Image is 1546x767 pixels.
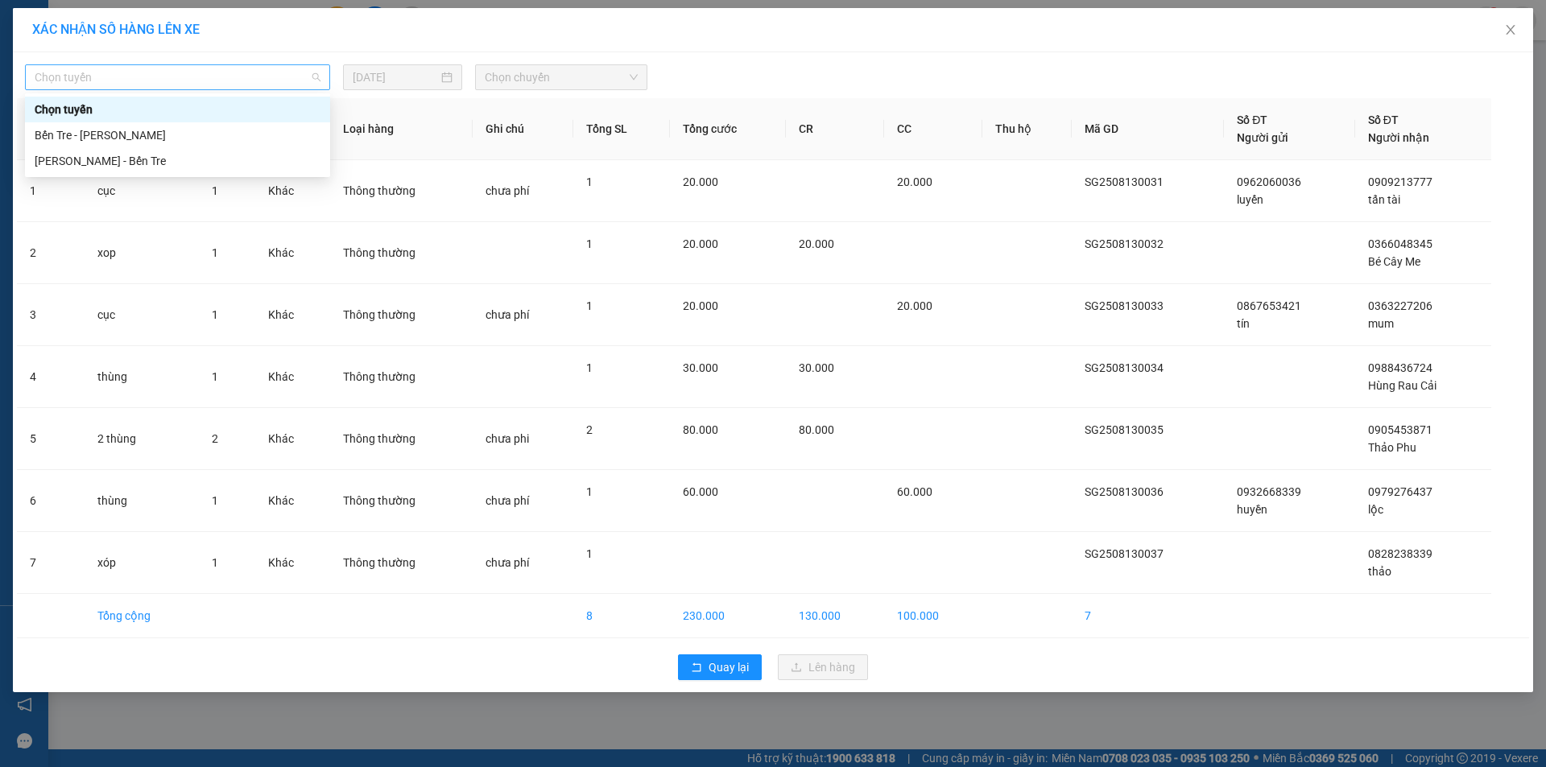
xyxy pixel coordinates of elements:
td: 230.000 [670,594,786,638]
td: 1 [17,160,85,222]
button: rollbackQuay lại [678,654,762,680]
span: 60.000 [683,485,718,498]
span: 1 [586,547,593,560]
span: 0366048345 [1368,237,1432,250]
div: [PERSON_NAME] - Bến Tre [35,152,320,170]
th: Ghi chú [473,98,573,160]
span: SG2508130035 [1085,423,1164,436]
th: CR [786,98,884,160]
span: SG2508130033 [1085,299,1164,312]
span: rollback [691,662,702,674]
span: chưa phi [486,432,529,445]
td: Thông thường [330,408,473,470]
td: 130.000 [786,594,884,638]
span: SG2508130032 [1085,237,1164,250]
span: Số ĐT [1237,113,1267,126]
div: Bến Tre - Hồ Chí Minh [25,122,330,148]
span: 0905453871 [1368,423,1432,436]
td: 6 [17,470,85,532]
td: cục [85,160,199,222]
div: Hồ Chí Minh - Bến Tre [25,148,330,174]
span: Người gửi [1237,131,1288,144]
span: 0979276437 [1368,485,1432,498]
td: Khác [255,160,330,222]
td: xop [85,222,199,284]
th: Mã GD [1072,98,1224,160]
span: 1 [586,237,593,250]
span: 20.000 [683,237,718,250]
span: 1 [586,361,593,374]
span: chưa phí [486,556,529,569]
span: 1 [212,308,218,321]
span: Thảo Phu [1368,441,1416,454]
td: 4 [17,346,85,408]
span: 20.000 [799,237,834,250]
th: STT [17,98,85,160]
span: XÁC NHẬN SỐ HÀNG LÊN XE [32,22,200,37]
span: Quay lại [709,658,749,676]
td: Khác [255,470,330,532]
span: close [1504,23,1517,36]
span: lộc [1368,503,1383,516]
span: 1 [586,175,593,188]
td: Thông thường [330,222,473,284]
span: 2 [212,432,218,445]
td: 3 [17,284,85,346]
td: thùng [85,346,199,408]
span: 1 [212,370,218,383]
td: xóp [85,532,199,594]
span: 0988436724 [1368,361,1432,374]
span: 1 [586,299,593,312]
span: 80.000 [683,423,718,436]
span: SG2508130037 [1085,547,1164,560]
span: Số ĐT [1368,113,1399,126]
td: 100.000 [884,594,982,638]
td: Tổng cộng [85,594,199,638]
td: Thông thường [330,346,473,408]
td: Khác [255,284,330,346]
div: Chọn tuyến [25,97,330,122]
span: thảo [1368,565,1391,578]
td: Thông thường [330,160,473,222]
td: 7 [1072,594,1224,638]
span: 1 [212,494,218,507]
th: Thu hộ [982,98,1073,160]
span: 1 [212,246,218,259]
td: 2 thùng [85,408,199,470]
span: SG2508130034 [1085,361,1164,374]
span: 0909213777 [1368,175,1432,188]
button: uploadLên hàng [778,654,868,680]
td: 7 [17,532,85,594]
span: 0828238339 [1368,547,1432,560]
span: 0962060036 [1237,175,1301,188]
span: 1 [586,485,593,498]
span: SG2508130031 [1085,175,1164,188]
span: 60.000 [897,485,932,498]
span: chưa phí [486,494,529,507]
td: Thông thường [330,284,473,346]
span: chưa phí [486,308,529,321]
span: 0363227206 [1368,299,1432,312]
input: 13/08/2025 [353,68,438,86]
td: Khác [255,346,330,408]
span: SG2508130036 [1085,485,1164,498]
span: huyền [1237,503,1267,516]
th: Tổng cước [670,98,786,160]
span: tấn tài [1368,193,1400,206]
span: Hùng Rau Cải [1368,379,1436,392]
button: Close [1488,8,1533,53]
td: Thông thường [330,532,473,594]
span: 0867653421 [1237,299,1301,312]
span: tín [1237,317,1250,330]
span: 80.000 [799,423,834,436]
td: Thông thường [330,470,473,532]
span: 20.000 [897,175,932,188]
span: 20.000 [897,299,932,312]
th: Loại hàng [330,98,473,160]
td: 2 [17,222,85,284]
div: Bến Tre - [PERSON_NAME] [35,126,320,144]
span: Chọn chuyến [485,65,638,89]
span: mum [1368,317,1394,330]
td: Khác [255,532,330,594]
span: 30.000 [799,361,834,374]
